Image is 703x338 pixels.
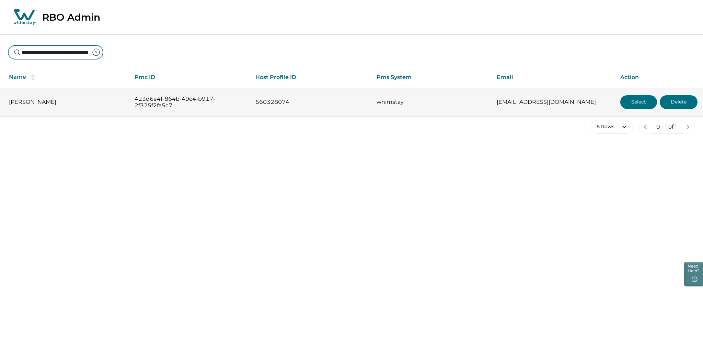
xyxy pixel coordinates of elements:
[652,120,681,134] button: 0 - 1 of 1
[591,120,633,134] button: 5 Rows
[129,67,250,88] th: Pmc ID
[89,45,103,59] button: clear input
[681,120,695,134] button: next page
[615,67,703,88] th: Action
[135,96,244,109] p: 423d6e4f-864b-49c4-b917-2f325f2fa5c7
[255,99,366,106] p: 560328074
[491,67,615,88] th: Email
[660,95,698,109] button: Delete
[656,123,677,130] p: 0 - 1 of 1
[638,120,652,134] button: previous page
[377,99,486,106] p: whimstay
[42,11,100,23] p: RBO Admin
[620,95,657,109] button: Select
[497,99,609,106] p: [EMAIL_ADDRESS][DOMAIN_NAME]
[250,67,371,88] th: Host Profile ID
[9,99,124,106] p: [PERSON_NAME]
[371,67,491,88] th: Pms System
[26,74,40,81] button: sorting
